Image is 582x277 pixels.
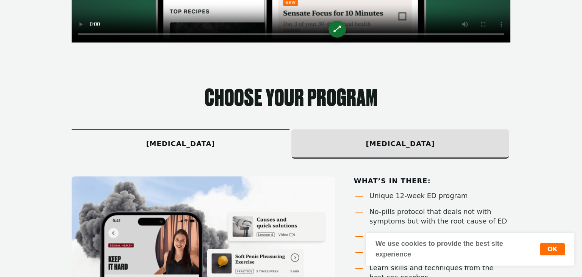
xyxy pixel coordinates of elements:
div: What’s in there: [354,176,510,186]
div: ⟷ [330,22,344,36]
div: No-pills protocol that deals not with symptoms but with the root cause of ED [369,207,510,226]
h2: Choose your program [72,88,510,110]
div: We use cookies to provide the best site experience [375,239,540,260]
div: [MEDICAL_DATA] [72,130,289,157]
button: OK [540,243,565,255]
div: [MEDICAL_DATA] [291,130,509,157]
div: Unique 12-week ED program [369,191,510,200]
div: Find your triggers and overcome anxiety [369,231,510,241]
